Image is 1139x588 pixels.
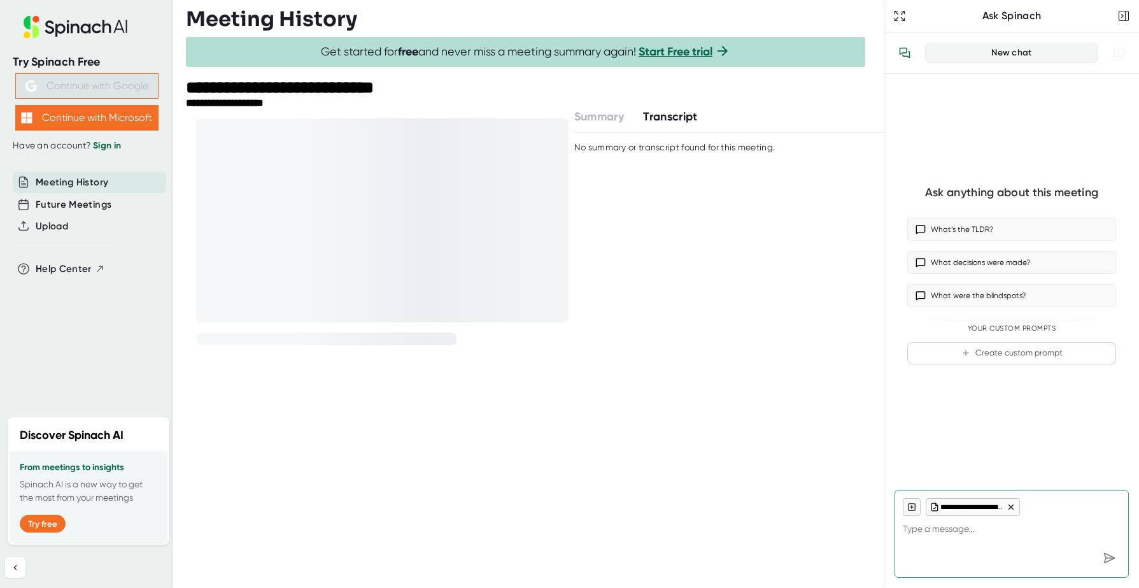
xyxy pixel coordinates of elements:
span: Help Center [36,262,92,276]
div: Ask Spinach [909,10,1115,22]
div: Try Spinach Free [13,55,160,69]
button: Help Center [36,262,105,276]
button: Try free [20,515,66,533]
button: Collapse sidebar [5,557,25,578]
button: What decisions were made? [907,251,1116,274]
h2: Discover Spinach AI [20,427,124,444]
span: Transcript [643,110,698,124]
h3: Meeting History [186,7,357,31]
div: New chat [933,47,1090,59]
a: Start Free trial [639,45,712,59]
button: Continue with Microsoft [15,105,159,131]
b: free [398,45,418,59]
a: Sign in [93,140,121,151]
h3: From meetings to insights [20,463,157,473]
span: Get started for and never miss a meeting summary again! [321,45,730,59]
div: No summary or transcript found for this meeting. [574,142,775,154]
img: Aehbyd4JwY73AAAAAElFTkSuQmCC [25,80,37,92]
button: What were the blindspots? [907,284,1116,307]
div: Ask anything about this meeting [925,185,1098,200]
button: Continue with Google [15,73,159,99]
button: Meeting History [36,175,108,190]
button: Create custom prompt [907,342,1116,364]
p: Spinach AI is a new way to get the most from your meetings [20,478,157,505]
button: Summary [574,108,624,125]
button: What’s the TLDR? [907,218,1116,241]
div: Send message [1098,547,1121,570]
div: Have an account? [13,140,160,152]
button: Future Meetings [36,197,111,212]
button: View conversation history [892,40,917,66]
div: Your Custom Prompts [907,324,1116,333]
button: Close conversation sidebar [1115,7,1133,25]
button: Expand to Ask Spinach page [891,7,909,25]
span: Summary [574,110,624,124]
button: Transcript [643,108,698,125]
button: Upload [36,219,68,234]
